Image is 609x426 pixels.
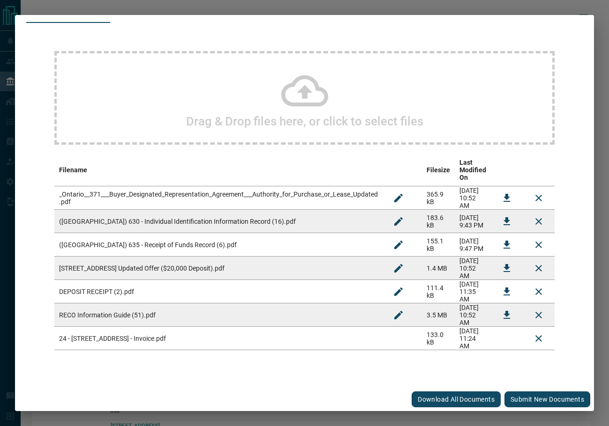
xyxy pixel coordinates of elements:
button: Download All Documents [412,391,501,407]
td: 111.4 kB [422,280,455,303]
button: Download [496,280,518,303]
th: delete file action column [523,154,555,186]
td: [DATE] 11:24 AM [455,327,491,350]
td: 155.1 kB [422,233,455,257]
button: Download [496,304,518,326]
th: Last Modified On [455,154,491,186]
td: ([GEOGRAPHIC_DATA]) 630 - Individual Identification Information Record (16).pdf [54,210,383,233]
td: [DATE] 11:35 AM [455,280,491,303]
td: 24 - [STREET_ADDRESS] - Invoice.pdf [54,327,383,350]
td: [DATE] 10:52 AM [455,303,491,327]
button: Remove File [527,257,550,279]
button: Rename [387,280,410,303]
td: RECO Information Guide (51).pdf [54,303,383,327]
td: [DATE] 9:47 PM [455,233,491,257]
th: edit column [383,154,422,186]
td: _Ontario__371___Buyer_Designated_Representation_Agreement___Authority_for_Purchase_or_Lease_Updat... [54,186,383,210]
th: Filename [54,154,383,186]
button: Submit new documents [504,391,590,407]
button: Rename [387,304,410,326]
button: Delete [527,327,550,350]
td: [DATE] 9:43 PM [455,210,491,233]
button: Rename [387,257,410,279]
td: 1.4 MB [422,257,455,280]
button: Rename [387,210,410,233]
h2: Drag & Drop files here, or click to select files [186,114,423,128]
button: Remove File [527,187,550,209]
td: [STREET_ADDRESS] Updated Offer ($20,000 Deposit).pdf [54,257,383,280]
button: Download [496,210,518,233]
button: Download [496,257,518,279]
th: download action column [491,154,523,186]
button: Rename [387,187,410,209]
button: Remove File [527,210,550,233]
td: ([GEOGRAPHIC_DATA]) 635 - Receipt of Funds Record (6).pdf [54,233,383,257]
div: Drag & Drop files here, or click to select files [54,51,555,145]
td: 365.9 kB [422,186,455,210]
button: Download [496,187,518,209]
button: Remove File [527,304,550,326]
td: [DATE] 10:52 AM [455,257,491,280]
td: 183.6 kB [422,210,455,233]
button: Download [496,234,518,256]
th: Filesize [422,154,455,186]
td: DEPOSIT RECEIPT (2).pdf [54,280,383,303]
button: Rename [387,234,410,256]
td: 133.0 kB [422,327,455,350]
td: 3.5 MB [422,303,455,327]
button: Remove File [527,280,550,303]
button: Remove File [527,234,550,256]
td: [DATE] 10:52 AM [455,186,491,210]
